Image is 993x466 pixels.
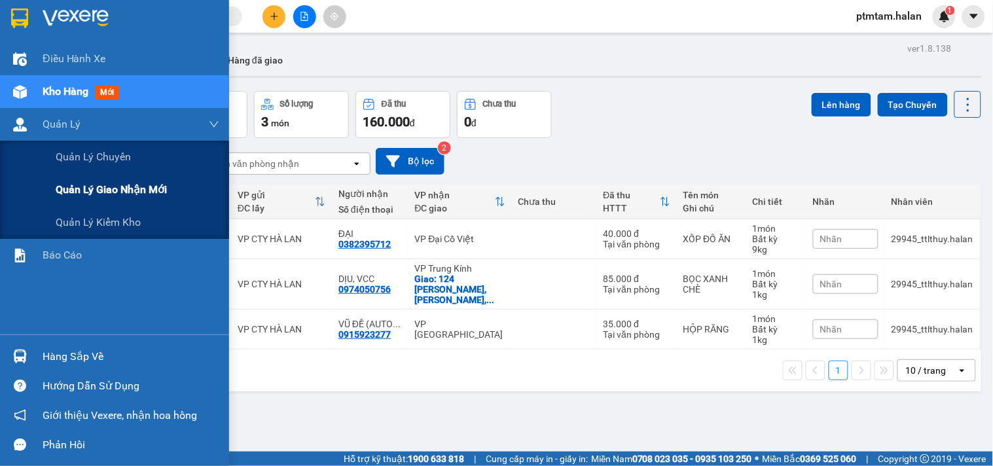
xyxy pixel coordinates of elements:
div: BỌC XANH CHÈ [683,274,740,295]
span: Giới thiệu Vexere, nhận hoa hồng [43,407,197,423]
div: ver 1.8.138 [908,41,952,56]
span: 160.000 [363,114,410,130]
svg: open [352,158,362,169]
div: VP gửi [238,190,315,200]
span: 1 [948,6,952,15]
span: Báo cáo [43,247,82,263]
div: Số điện thoại [338,204,401,215]
div: 85.000 đ [604,274,670,284]
div: 9 kg [753,244,800,255]
button: Hàng đã giao [217,45,293,76]
span: 0 [464,114,471,130]
div: 1 kg [753,289,800,300]
div: 29945_ttlthuy.halan [892,234,973,244]
div: Hàng sắp về [43,347,219,367]
span: copyright [920,454,930,463]
div: HỘP RĂNG [683,324,740,334]
span: notification [14,409,26,421]
span: ... [486,295,494,305]
div: Ghi chú [683,203,740,213]
span: món [271,118,289,128]
div: VP CTY HÀ LAN [238,279,325,289]
div: Tên món [683,190,740,200]
div: 35.000 đ [604,319,670,329]
span: | [867,452,869,466]
span: Nhãn [820,234,842,244]
span: Hỗ trợ kỹ thuật: [344,452,464,466]
div: DỊU, VCC [338,274,401,284]
div: Đã thu [604,190,660,200]
img: icon-new-feature [939,10,950,22]
div: Phản hồi [43,435,219,455]
div: 1 món [753,268,800,279]
span: Miền Bắc [763,452,857,466]
div: Chọn văn phòng nhận [209,157,299,170]
div: Nhân viên [892,196,973,207]
span: Cung cấp máy in - giấy in: [486,452,588,466]
div: VP CTY HÀ LAN [238,324,325,334]
button: file-add [293,5,316,28]
img: solution-icon [13,249,27,262]
button: Bộ lọc [376,148,444,175]
div: Bất kỳ [753,324,800,334]
div: 1 món [753,314,800,324]
svg: open [957,365,967,376]
div: XỐP ĐỒ ĂN [683,234,740,244]
span: Kho hàng [43,85,88,98]
div: VŨ ĐỀ (AUTO HÀ ĐÔNG) [338,319,401,329]
span: Điều hành xe [43,50,106,67]
img: warehouse-icon [13,349,27,363]
span: Quản lý kiểm kho [56,214,141,230]
div: 10 / trang [906,364,947,377]
div: Bất kỳ [753,279,800,289]
span: message [14,439,26,451]
div: VP [GEOGRAPHIC_DATA] [414,319,505,340]
button: Tạo Chuyến [878,93,948,116]
span: caret-down [968,10,980,22]
div: 1 kg [753,334,800,345]
div: 40.000 đ [604,228,670,239]
div: Giao: 124 HÒE THỊ, PHƯƠNG CANH, NAM TỪ LIÊM [414,274,505,305]
span: đ [471,118,477,128]
div: Người nhận [338,188,401,199]
img: warehouse-icon [13,118,27,132]
th: Toggle SortBy [231,185,332,219]
div: Số lượng [280,99,314,109]
div: 1 món [753,223,800,234]
div: Nhãn [813,196,878,207]
div: 0974050756 [338,284,391,295]
div: Đã thu [382,99,406,109]
span: aim [330,12,339,21]
div: 0382395712 [338,239,391,249]
div: Tại văn phòng [604,284,670,295]
span: Nhãn [820,279,842,289]
div: 29945_ttlthuy.halan [892,279,973,289]
span: ... [393,319,401,329]
div: Chưa thu [518,196,590,207]
div: VP Đại Cồ Việt [414,234,505,244]
div: VP nhận [414,190,494,200]
span: Miền Nam [591,452,752,466]
span: Quản Lý [43,116,81,132]
th: Toggle SortBy [408,185,511,219]
img: logo-vxr [11,9,28,28]
span: ptmtam.halan [846,8,933,24]
button: Số lượng3món [254,91,349,138]
span: 3 [261,114,268,130]
span: Quản lý chuyến [56,149,131,165]
button: aim [323,5,346,28]
div: ĐC lấy [238,203,315,213]
span: question-circle [14,380,26,392]
div: ĐẠI [338,228,401,239]
sup: 1 [946,6,955,15]
span: Quản lý giao nhận mới [56,181,167,198]
div: Tại văn phòng [604,329,670,340]
img: warehouse-icon [13,85,27,99]
span: mới [95,85,119,99]
div: Hướng dẫn sử dụng [43,376,219,396]
strong: 0369 525 060 [801,454,857,464]
div: VP CTY HÀ LAN [238,234,325,244]
div: HTTT [604,203,660,213]
button: Chưa thu0đ [457,91,552,138]
div: Chi tiết [753,196,800,207]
